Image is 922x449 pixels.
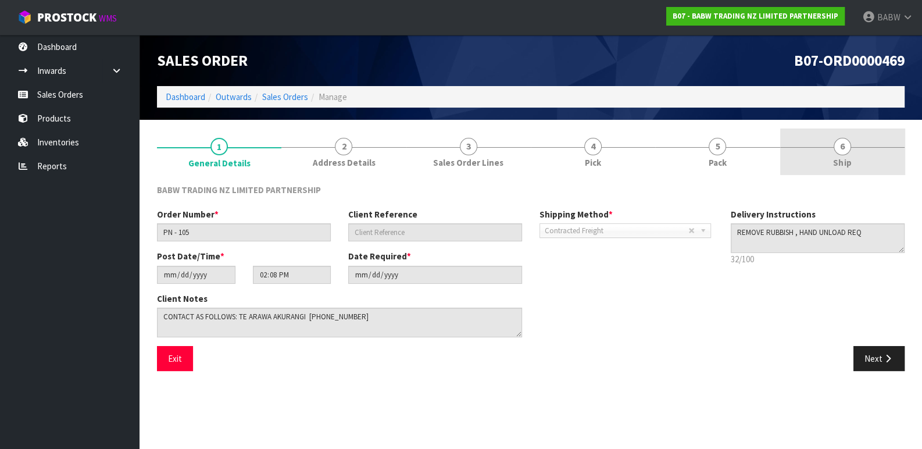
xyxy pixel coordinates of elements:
label: Shipping Method [539,208,613,220]
span: 4 [584,138,602,155]
span: Sales Order Lines [433,156,503,169]
a: Outwards [216,91,252,102]
label: Order Number [157,208,219,220]
span: Contracted Freight [545,224,688,238]
button: Next [853,346,905,371]
span: 6 [834,138,851,155]
span: Address Details [312,156,375,169]
a: Sales Orders [262,91,308,102]
input: Client Reference [348,223,522,241]
strong: B07 - BABW TRADING NZ LIMITED PARTNERSHIP [673,11,838,21]
span: Sales Order [157,51,248,70]
label: Client Reference [348,208,417,220]
button: Exit [157,346,193,371]
span: B07-ORD0000469 [794,51,905,70]
span: Pack [709,156,727,169]
label: Date Required [348,250,411,262]
p: 32/100 [731,253,905,265]
span: 2 [335,138,352,155]
label: Post Date/Time [157,250,224,262]
span: 3 [460,138,477,155]
label: Delivery Instructions [731,208,816,220]
span: 5 [709,138,726,155]
label: Client Notes [157,293,208,305]
span: 1 [210,138,228,155]
img: cube-alt.png [17,10,32,24]
span: ProStock [37,10,97,25]
span: General Details [188,157,251,169]
input: Order Number [157,223,331,241]
span: BABW [877,12,900,23]
a: Dashboard [166,91,205,102]
small: WMS [99,13,117,24]
span: Pick [585,156,601,169]
span: General Details [157,175,905,380]
span: Manage [319,91,347,102]
span: BABW TRADING NZ LIMITED PARTNERSHIP [157,184,321,195]
span: Ship [833,156,851,169]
